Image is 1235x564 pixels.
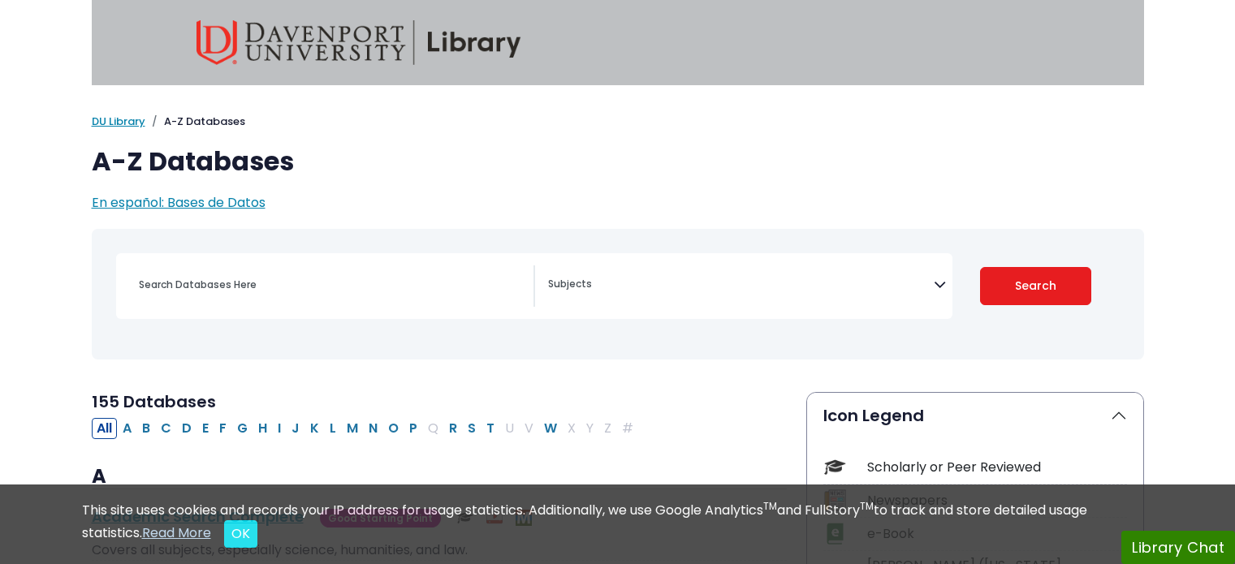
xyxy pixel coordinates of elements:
[287,418,304,439] button: Filter Results J
[463,418,481,439] button: Filter Results S
[305,418,324,439] button: Filter Results K
[383,418,404,439] button: Filter Results O
[137,418,155,439] button: Filter Results B
[92,418,117,439] button: All
[364,418,382,439] button: Filter Results N
[224,520,257,548] button: Close
[232,418,253,439] button: Filter Results G
[980,267,1091,305] button: Submit for Search Results
[145,114,245,130] li: A-Z Databases
[444,418,462,439] button: Filter Results R
[253,418,272,439] button: Filter Results H
[763,499,777,513] sup: TM
[118,418,136,439] button: Filter Results A
[404,418,422,439] button: Filter Results P
[92,465,787,489] h3: A
[92,193,266,212] a: En español: Bases de Datos
[867,458,1127,477] div: Scholarly or Peer Reviewed
[92,418,640,437] div: Alpha-list to filter by first letter of database name
[197,418,214,439] button: Filter Results E
[82,501,1154,548] div: This site uses cookies and records your IP address for usage statistics. Additionally, we use Goo...
[481,418,499,439] button: Filter Results T
[92,114,1144,130] nav: breadcrumb
[273,418,286,439] button: Filter Results I
[92,146,1144,177] h1: A-Z Databases
[860,499,874,513] sup: TM
[129,273,533,296] input: Search database by title or keyword
[177,418,196,439] button: Filter Results D
[92,390,216,413] span: 155 Databases
[92,114,145,129] a: DU Library
[342,418,363,439] button: Filter Results M
[214,418,231,439] button: Filter Results F
[807,393,1143,438] button: Icon Legend
[142,523,211,542] a: Read More
[824,456,846,478] img: Icon Scholarly or Peer Reviewed
[1121,531,1235,564] button: Library Chat
[325,418,341,439] button: Filter Results L
[196,20,521,65] img: Davenport University Library
[539,418,562,439] button: Filter Results W
[156,418,176,439] button: Filter Results C
[92,229,1144,359] nav: Search filters
[548,279,934,292] textarea: Search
